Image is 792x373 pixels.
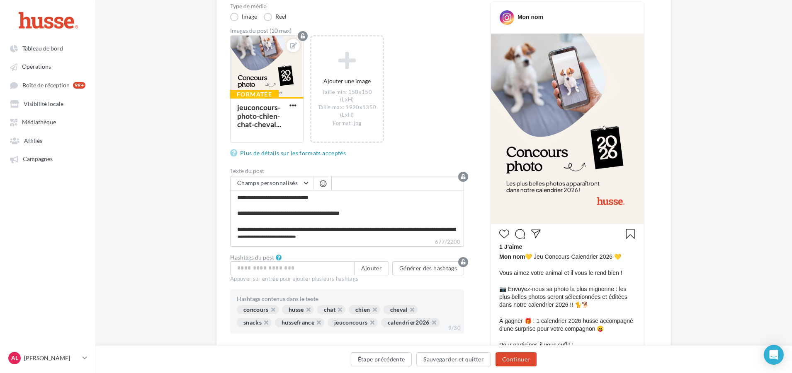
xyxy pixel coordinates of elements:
button: Continuer [496,352,537,366]
a: Boîte de réception 99+ [5,77,90,93]
div: cheval [384,305,418,314]
span: Champs personnalisés [237,179,298,186]
div: Appuyer sur entrée pour ajouter plusieurs hashtags [230,275,464,283]
div: jeuconcours [328,318,378,327]
button: Étape précédente [351,352,412,366]
div: snacks [237,318,272,327]
label: Hashtags du post [230,255,274,260]
a: Opérations [5,59,90,74]
button: Générer des hashtags [392,261,464,275]
svg: Commenter [515,229,525,239]
div: Mon nom [517,13,543,21]
div: concours [237,305,279,314]
div: chien [349,305,380,314]
button: Ajouter [354,261,389,275]
svg: Enregistrer [625,229,635,239]
a: Affiliés [5,133,90,148]
label: Texte du post [230,168,464,174]
div: 9/30 [445,323,464,334]
svg: J’aime [499,229,509,239]
span: Affiliés [24,137,42,144]
svg: Partager la publication [531,229,541,239]
a: Tableau de bord [5,41,90,55]
div: hussefrance [275,318,324,327]
label: Reel [264,13,287,21]
span: Opérations [22,63,51,70]
label: Type de média [230,3,464,9]
div: 1 J’aime [499,243,635,253]
a: Médiathèque [5,114,90,129]
span: Médiathèque [22,119,56,126]
label: 677/2200 [230,238,464,247]
div: Images du post (10 max) [230,28,464,34]
div: Formatée [230,90,279,99]
div: 99+ [73,82,85,89]
label: Image [230,13,257,21]
div: calendrier2026 [381,318,440,327]
span: Campagnes [23,156,53,163]
div: Open Intercom Messenger [764,345,784,365]
span: Boîte de réception [22,82,70,89]
p: [PERSON_NAME] [24,354,79,362]
button: Sauvegarder et quitter [416,352,491,366]
span: AL [11,354,18,362]
a: Plus de détails sur les formats acceptés [230,148,349,158]
div: chat [317,305,345,314]
span: Mon nom [499,253,525,260]
span: Tableau de bord [22,45,63,52]
span: Visibilité locale [24,100,63,107]
a: AL [PERSON_NAME] [7,350,89,366]
div: husse [282,305,314,314]
div: jeuconcours-photo-chien-chat-cheval... [237,103,281,129]
a: Campagnes [5,151,90,166]
a: Visibilité locale [5,96,90,111]
button: Champs personnalisés [231,176,313,190]
div: Hashtags contenus dans le texte [237,296,457,302]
